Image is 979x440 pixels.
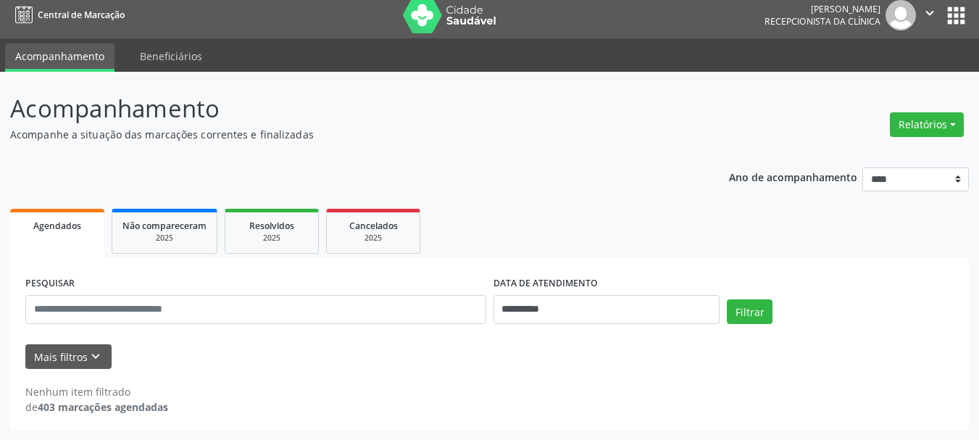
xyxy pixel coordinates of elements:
div: Nenhum item filtrado [25,384,168,399]
div: 2025 [122,233,207,244]
div: [PERSON_NAME] [765,3,880,15]
a: Beneficiários [130,43,212,69]
span: Não compareceram [122,220,207,232]
span: Recepcionista da clínica [765,15,880,28]
button: Relatórios [890,112,964,137]
a: Acompanhamento [5,43,114,72]
span: Cancelados [349,220,398,232]
p: Acompanhe a situação das marcações correntes e finalizadas [10,127,681,142]
label: PESQUISAR [25,273,75,295]
i:  [922,5,938,21]
button: Mais filtroskeyboard_arrow_down [25,344,112,370]
i: keyboard_arrow_down [88,349,104,365]
span: Central de Marcação [38,9,125,21]
div: 2025 [337,233,409,244]
span: Resolvidos [249,220,294,232]
div: de [25,399,168,415]
label: DATA DE ATENDIMENTO [493,273,598,295]
span: Agendados [33,220,81,232]
p: Acompanhamento [10,91,681,127]
button: Filtrar [727,299,772,324]
div: 2025 [236,233,308,244]
button: apps [943,3,969,28]
p: Ano de acompanhamento [729,167,857,186]
a: Central de Marcação [10,3,125,27]
strong: 403 marcações agendadas [38,400,168,414]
